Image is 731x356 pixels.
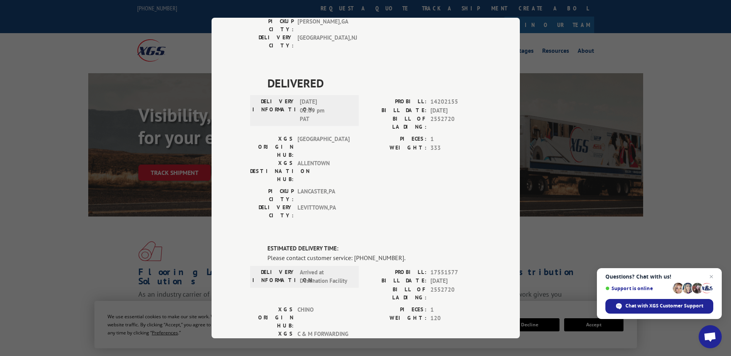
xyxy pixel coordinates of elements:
label: BILL DATE: [366,277,427,285]
span: 120 [430,314,481,323]
label: DELIVERY INFORMATION: [252,268,296,285]
span: 14202155 [430,97,481,106]
span: [DATE] 02:09 pm PAT [300,97,352,124]
span: [GEOGRAPHIC_DATA] [297,135,350,159]
label: XGS DESTINATION HUB: [250,330,294,354]
label: PICKUP CITY: [250,187,294,203]
span: 1 [430,135,481,144]
span: 1 [430,306,481,314]
span: DELIVERED [267,74,481,92]
div: Open chat [699,325,722,348]
span: 2552720 [430,285,481,302]
label: XGS ORIGIN HUB: [250,306,294,330]
span: LANCASTER , PA [297,187,350,203]
div: Chat with XGS Customer Support [605,299,713,314]
span: Support is online [605,285,670,291]
span: [PERSON_NAME] , GA [297,17,350,34]
label: PIECES: [366,135,427,144]
span: LEVITTOWN , PA [297,203,350,220]
label: PROBILL: [366,97,427,106]
label: ESTIMATED DELIVERY TIME: [267,244,481,253]
label: DELIVERY CITY: [250,34,294,50]
label: WEIGHT: [366,314,427,323]
label: BILL DATE: [366,106,427,115]
label: PROBILL: [366,268,427,277]
div: Please contact customer service: [PHONE_NUMBER]. [267,253,481,262]
span: [GEOGRAPHIC_DATA] , NJ [297,34,350,50]
span: Questions? Chat with us! [605,274,713,280]
label: XGS DESTINATION HUB: [250,159,294,183]
label: BILL OF LADING: [366,285,427,302]
span: C & M FORWARDING [297,330,350,354]
span: [DATE] [430,106,481,115]
span: 2552720 [430,115,481,131]
label: WEIGHT: [366,144,427,153]
label: DELIVERY INFORMATION: [252,97,296,124]
span: Arrived at Destination Facility [300,268,352,285]
span: 333 [430,144,481,153]
span: [DATE] [430,277,481,285]
span: Close chat [707,272,716,281]
label: DELIVERY CITY: [250,203,294,220]
label: BILL OF LADING: [366,115,427,131]
label: PIECES: [366,306,427,314]
label: PICKUP CITY: [250,17,294,34]
span: Chat with XGS Customer Support [625,302,703,309]
span: ALLENTOWN [297,159,350,183]
label: XGS ORIGIN HUB: [250,135,294,159]
span: 17551577 [430,268,481,277]
span: CHINO [297,306,350,330]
